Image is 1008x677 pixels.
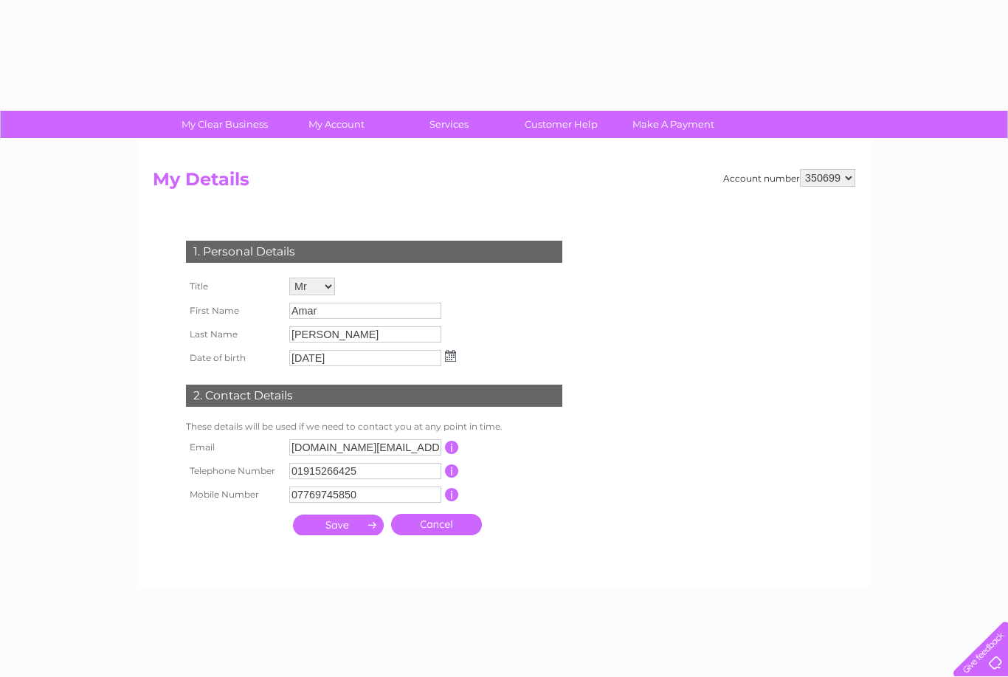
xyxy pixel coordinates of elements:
th: First Name [182,299,286,323]
a: Services [388,111,510,138]
a: Customer Help [500,111,622,138]
a: My Clear Business [164,111,286,138]
h2: My Details [153,169,855,197]
div: Account number [723,169,855,187]
th: Last Name [182,323,286,346]
a: Make A Payment [612,111,734,138]
input: Information [445,441,459,454]
th: Email [182,436,286,459]
input: Information [445,464,459,478]
img: ... [445,350,456,362]
div: 1. Personal Details [186,241,562,263]
div: 2. Contact Details [186,385,562,407]
th: Mobile Number [182,483,286,506]
td: These details will be used if we need to contact you at any point in time. [182,418,566,436]
th: Date of birth [182,346,286,370]
input: Submit [293,515,384,535]
th: Telephone Number [182,459,286,483]
a: My Account [276,111,398,138]
th: Title [182,274,286,299]
a: Cancel [391,514,482,535]
input: Information [445,488,459,501]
